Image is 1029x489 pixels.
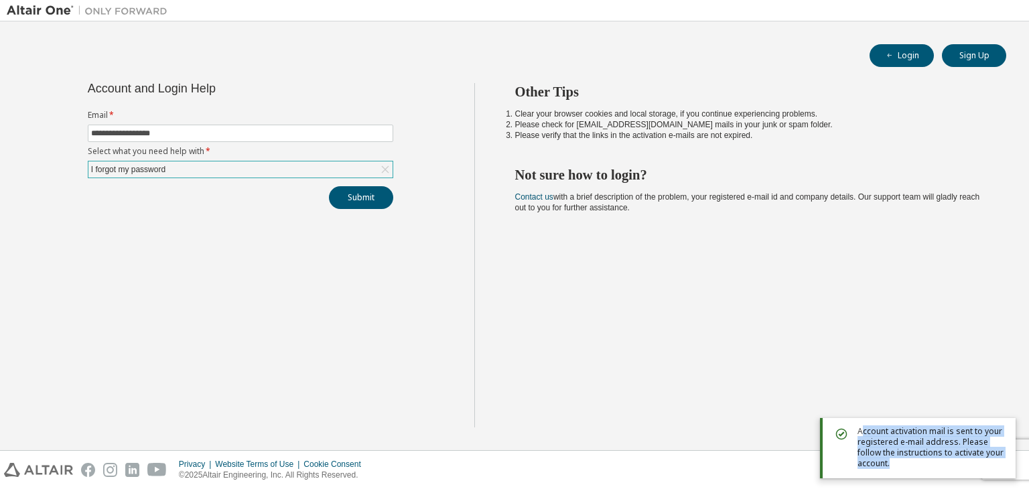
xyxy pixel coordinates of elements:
[515,130,983,141] li: Please verify that the links in the activation e-mails are not expired.
[125,463,139,477] img: linkedin.svg
[89,162,167,177] div: I forgot my password
[179,459,215,470] div: Privacy
[515,192,553,202] a: Contact us
[515,109,983,119] li: Clear your browser cookies and local storage, if you continue experiencing problems.
[515,166,983,184] h2: Not sure how to login?
[857,426,1005,469] span: Account activation mail is sent to your registered e-mail address. Please follow the instructions...
[88,146,393,157] label: Select what you need help with
[515,83,983,100] h2: Other Tips
[88,161,393,178] div: I forgot my password
[215,459,303,470] div: Website Terms of Use
[4,463,73,477] img: altair_logo.svg
[7,4,174,17] img: Altair One
[942,44,1006,67] button: Sign Up
[515,119,983,130] li: Please check for [EMAIL_ADDRESS][DOMAIN_NAME] mails in your junk or spam folder.
[329,186,393,209] button: Submit
[179,470,369,481] p: © 2025 Altair Engineering, Inc. All Rights Reserved.
[81,463,95,477] img: facebook.svg
[103,463,117,477] img: instagram.svg
[303,459,368,470] div: Cookie Consent
[515,192,980,212] span: with a brief description of the problem, your registered e-mail id and company details. Our suppo...
[147,463,167,477] img: youtube.svg
[88,83,332,94] div: Account and Login Help
[88,110,393,121] label: Email
[870,44,934,67] button: Login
